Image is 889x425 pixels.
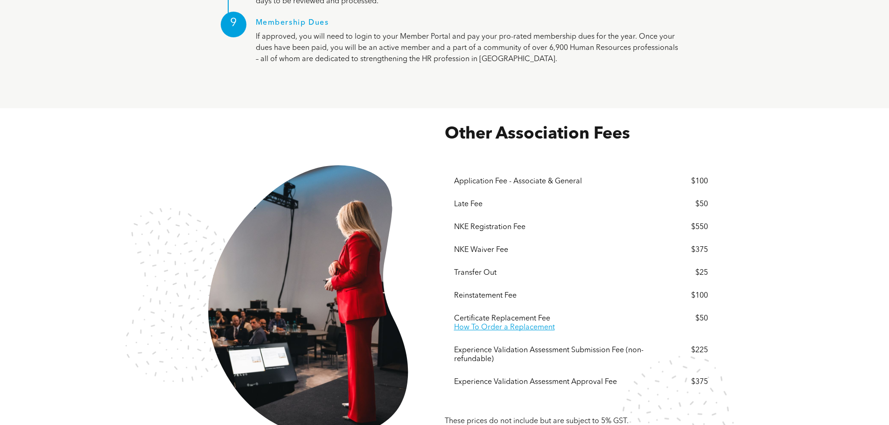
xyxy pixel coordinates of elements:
[454,292,655,300] div: Reinstatement Fee
[657,246,708,255] div: $375
[445,126,630,143] span: Other Association Fees
[256,19,678,31] h1: Membership Dues
[657,292,708,300] div: $100
[657,200,708,209] div: $50
[657,346,708,355] div: $225
[454,378,655,387] div: Experience Validation Assessment Approval Fee
[657,177,708,186] div: $100
[454,314,655,323] div: Certificate Replacement Fee
[454,200,655,209] div: Late Fee
[454,324,555,331] a: How To Order a Replacement
[221,12,246,37] div: 9
[454,223,655,232] div: NKE Registration Fee
[256,31,678,65] p: If approved, you will need to login to your Member Portal and pay your pro-rated membership dues ...
[657,269,708,278] div: $25
[657,314,708,323] div: $50
[454,177,655,186] div: Application Fee - Associate & General
[445,145,717,412] div: Menu
[445,418,629,425] span: These prices do not include but are subject to 5% GST.
[657,223,708,232] div: $550
[657,378,708,387] div: $375
[454,246,655,255] div: NKE Waiver Fee
[454,269,655,278] div: Transfer Out
[454,346,655,364] div: Experience Validation Assessment Submission Fee (non-refundable)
